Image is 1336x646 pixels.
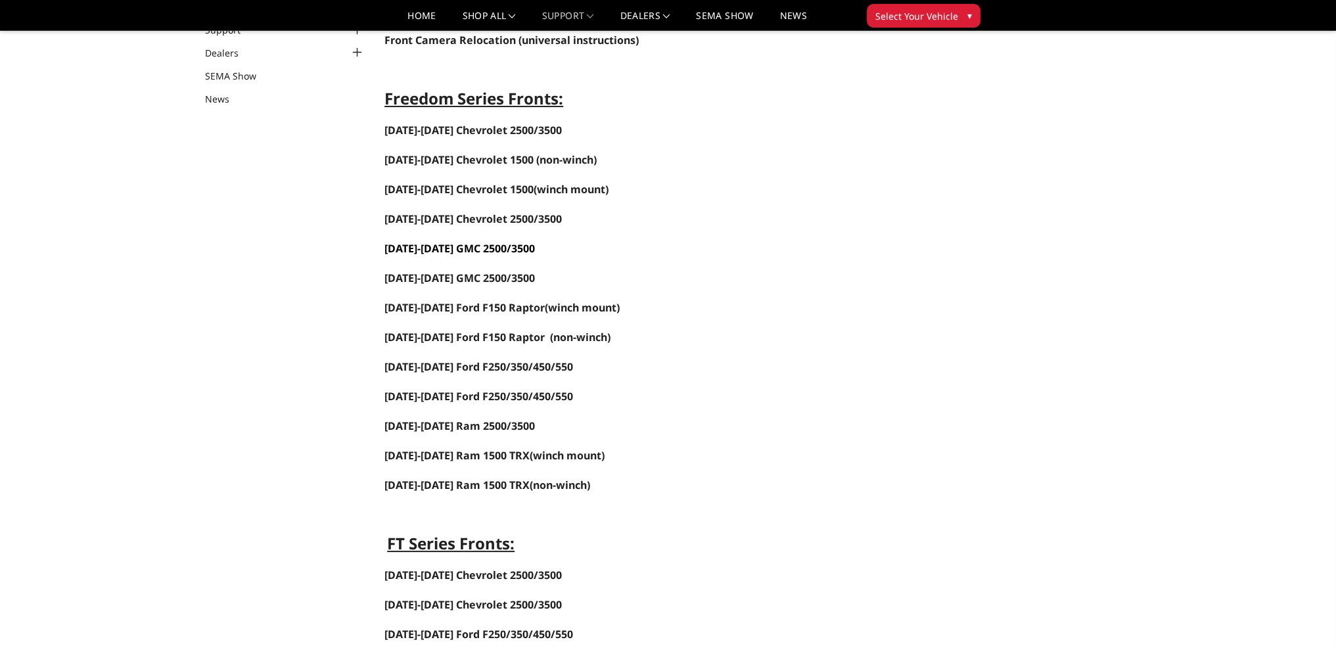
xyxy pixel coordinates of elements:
[542,11,594,30] a: Support
[384,212,562,226] span: [DATE]-[DATE] Chevrolet 2500/3500
[384,152,534,167] span: [DATE]-[DATE] Chevrolet 1500
[384,271,535,285] span: [DATE]-[DATE] GMC 2500/3500
[384,478,590,492] span: (non-winch)
[384,87,563,109] span: Freedom Series Fronts:
[384,389,573,404] span: [DATE]-[DATE] Ford F250/350/450/550
[384,330,545,344] span: [DATE]-[DATE] Ford F150 Raptor
[384,448,530,463] span: [DATE]-[DATE] Ram 1500 TRX
[530,448,605,463] span: (winch mount)
[384,154,534,166] a: [DATE]-[DATE] Chevrolet 1500
[384,568,562,582] a: [DATE]-[DATE] Chevrolet 2500/3500
[696,11,753,30] a: SEMA Show
[384,33,639,47] a: Front Camera Relocation (universal instructions)
[407,11,436,30] a: Home
[463,11,516,30] a: shop all
[384,419,535,433] a: [DATE]-[DATE] Ram 2500/3500
[384,241,535,256] a: [DATE]-[DATE] GMC 2500/3500
[867,4,980,28] button: Select Your Vehicle
[205,92,246,106] a: News
[384,300,545,315] a: [DATE]-[DATE] Ford F150 Raptor
[384,182,534,196] a: [DATE]-[DATE] Chevrolet 1500
[779,11,806,30] a: News
[384,331,545,344] a: [DATE]-[DATE] Ford F150 Raptor
[536,152,597,167] span: (non-winch)
[205,46,255,60] a: Dealers
[384,478,530,492] a: [DATE]-[DATE] Ram 1500 TRX
[384,390,573,403] a: [DATE]-[DATE] Ford F250/350/450/550
[620,11,670,30] a: Dealers
[384,300,620,315] span: (winch mount)
[384,597,562,612] a: [DATE]-[DATE] Chevrolet 2500/3500
[384,182,609,196] span: (winch mount)
[550,330,610,344] span: (non-winch)
[384,123,562,137] a: [DATE]-[DATE] Chevrolet 2500/3500
[384,272,535,285] a: [DATE]-[DATE] GMC 2500/3500
[384,450,530,462] a: [DATE]-[DATE] Ram 1500 TRX
[387,532,515,554] strong: FT Series Fronts:
[384,213,562,225] a: [DATE]-[DATE] Chevrolet 2500/3500
[1270,583,1336,646] iframe: Chat Widget
[967,9,972,22] span: ▾
[384,359,573,374] a: [DATE]-[DATE] Ford F250/350/450/550
[875,9,958,23] span: Select Your Vehicle
[384,627,573,641] a: [DATE]-[DATE] Ford F250/350/450/550
[205,69,273,83] a: SEMA Show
